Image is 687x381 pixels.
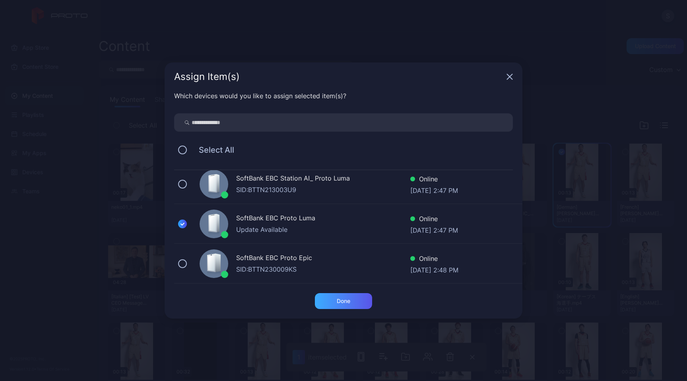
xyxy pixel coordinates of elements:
div: Online [410,214,458,225]
div: Which devices would you like to assign selected item(s)? [174,91,513,101]
div: [DATE] 2:47 PM [410,186,458,194]
div: [DATE] 2:47 PM [410,225,458,233]
div: Update Available [236,225,410,234]
div: SoftBank EBC Proto Epic [236,253,410,264]
span: Select All [191,145,234,155]
div: Online [410,174,458,186]
div: Done [337,298,350,304]
div: SID: BTTN213003U9 [236,185,410,194]
div: SoftBank EBC Proto Luma [236,213,410,225]
div: [DATE] 2:48 PM [410,265,458,273]
div: SoftBank EBC Station AI_ Proto Luma [236,173,410,185]
div: Online [410,254,458,265]
div: Assign Item(s) [174,72,503,82]
div: SID: BTTN230009KS [236,264,410,274]
button: Done [315,293,372,309]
